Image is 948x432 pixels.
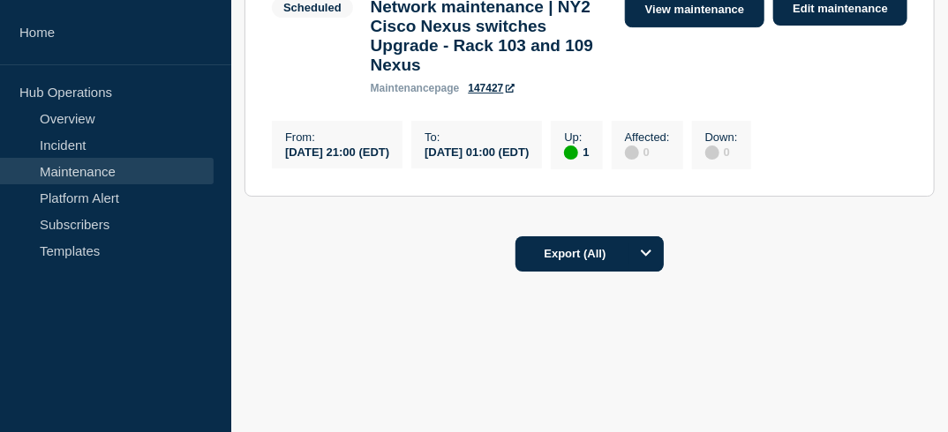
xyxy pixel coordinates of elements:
[705,144,738,160] div: 0
[628,236,664,272] button: Options
[283,1,342,14] div: Scheduled
[468,82,514,94] a: 147427
[425,130,529,144] p: To :
[564,145,578,160] div: up
[625,144,670,160] div: 0
[564,130,589,144] p: Up :
[371,82,435,94] span: maintenance
[515,236,664,272] button: Export (All)
[625,145,639,160] div: disabled
[705,145,719,160] div: disabled
[425,144,529,159] div: [DATE] 01:00 (EDT)
[285,144,389,159] div: [DATE] 21:00 (EDT)
[564,144,589,160] div: 1
[371,82,460,94] p: page
[285,130,389,144] p: From :
[625,130,670,144] p: Affected :
[705,130,738,144] p: Down :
